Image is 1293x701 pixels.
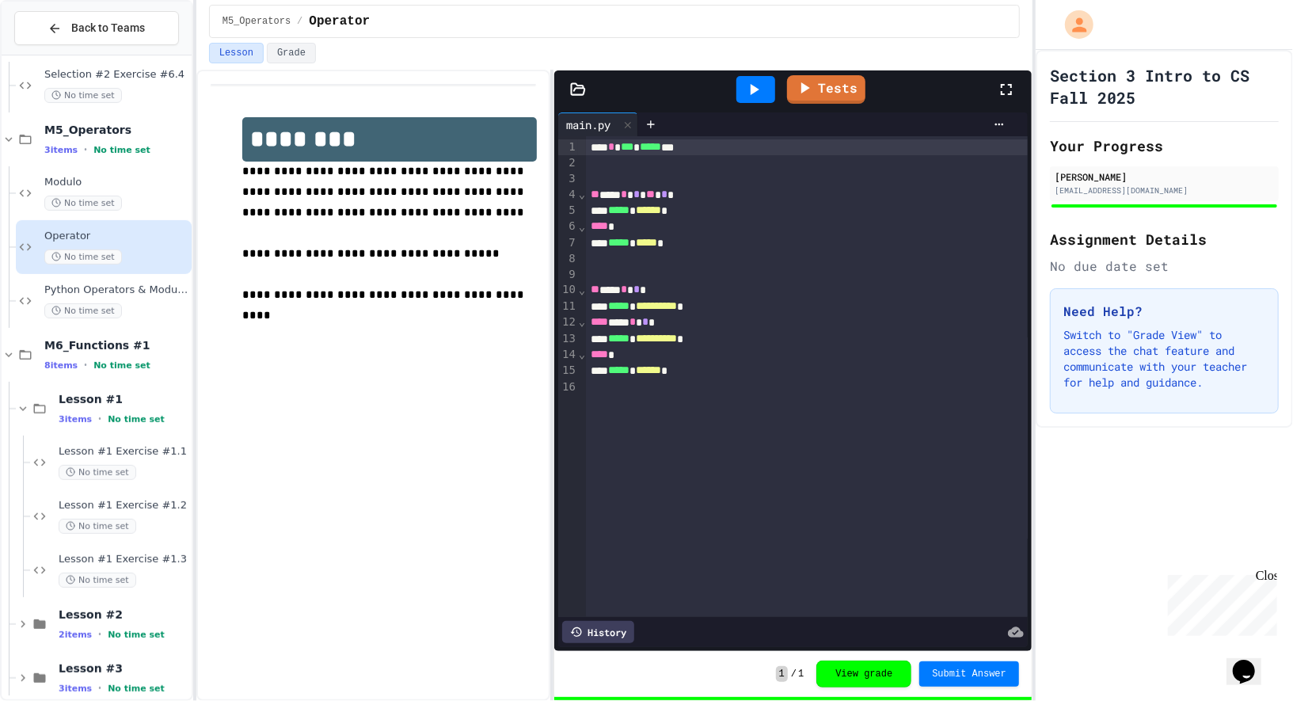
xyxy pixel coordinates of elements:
[59,608,188,622] span: Lesson #2
[558,171,578,187] div: 3
[108,684,165,694] span: No time set
[558,155,578,171] div: 2
[44,88,122,103] span: No time set
[578,220,586,233] span: Fold line
[14,11,179,45] button: Back to Teams
[44,176,188,189] span: Modulo
[558,251,578,267] div: 8
[44,360,78,371] span: 8 items
[59,519,136,534] span: No time set
[98,413,101,425] span: •
[558,139,578,155] div: 1
[59,684,92,694] span: 3 items
[59,392,188,406] span: Lesson #1
[84,143,87,156] span: •
[1050,135,1279,157] h2: Your Progress
[558,219,578,234] div: 6
[267,43,316,63] button: Grade
[59,573,136,588] span: No time set
[108,630,165,640] span: No time set
[558,116,618,133] div: main.py
[1162,569,1277,636] iframe: chat widget
[59,445,188,459] span: Lesson #1 Exercise #1.1
[222,15,291,28] span: M5_Operators
[44,303,122,318] span: No time set
[1226,638,1277,685] iframe: chat widget
[578,348,586,360] span: Fold line
[1050,228,1279,250] h2: Assignment Details
[558,363,578,379] div: 15
[1050,64,1279,109] h1: Section 3 Intro to CS Fall 2025
[919,661,1019,687] button: Submit Answer
[1063,302,1265,321] h3: Need Help?
[1050,257,1279,276] div: No due date set
[1063,327,1265,391] p: Switch to "Grade View" to access the chat feature and communicate with your teacher for help and ...
[558,314,578,330] div: 12
[59,630,92,640] span: 2 items
[44,250,122,265] span: No time set
[791,668,797,680] span: /
[98,682,101,695] span: •
[798,668,804,680] span: 1
[562,621,634,643] div: History
[1048,6,1097,43] div: My Account
[84,359,87,371] span: •
[59,414,92,425] span: 3 items
[578,188,586,200] span: Fold line
[59,465,136,480] span: No time set
[44,123,188,137] span: M5_Operators
[98,628,101,641] span: •
[44,230,188,243] span: Operator
[558,379,578,395] div: 16
[558,331,578,347] div: 13
[558,282,578,298] div: 10
[59,553,188,566] span: Lesson #1 Exercise #1.3
[558,112,638,136] div: main.py
[108,414,165,425] span: No time set
[816,661,911,688] button: View grade
[93,360,150,371] span: No time set
[787,75,865,104] a: Tests
[209,43,264,63] button: Lesson
[309,12,370,31] span: Operator
[776,666,788,682] span: 1
[59,499,188,512] span: Lesson #1 Exercise #1.2
[44,145,78,155] span: 3 items
[558,235,578,251] div: 7
[1055,185,1274,196] div: [EMAIL_ADDRESS][DOMAIN_NAME]
[59,661,188,676] span: Lesson #3
[71,20,145,36] span: Back to Teams
[44,284,188,297] span: Python Operators & Modulo Exercise
[93,145,150,155] span: No time set
[578,284,586,296] span: Fold line
[558,299,578,314] div: 11
[6,6,109,101] div: Chat with us now!Close
[297,15,302,28] span: /
[558,347,578,363] div: 14
[558,187,578,203] div: 4
[558,267,578,283] div: 9
[558,203,578,219] div: 5
[1055,170,1274,184] div: [PERSON_NAME]
[44,338,188,352] span: M6_Functions #1
[44,68,188,82] span: Selection #2 Exercise #6.4
[578,315,586,328] span: Fold line
[932,668,1006,680] span: Submit Answer
[44,196,122,211] span: No time set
